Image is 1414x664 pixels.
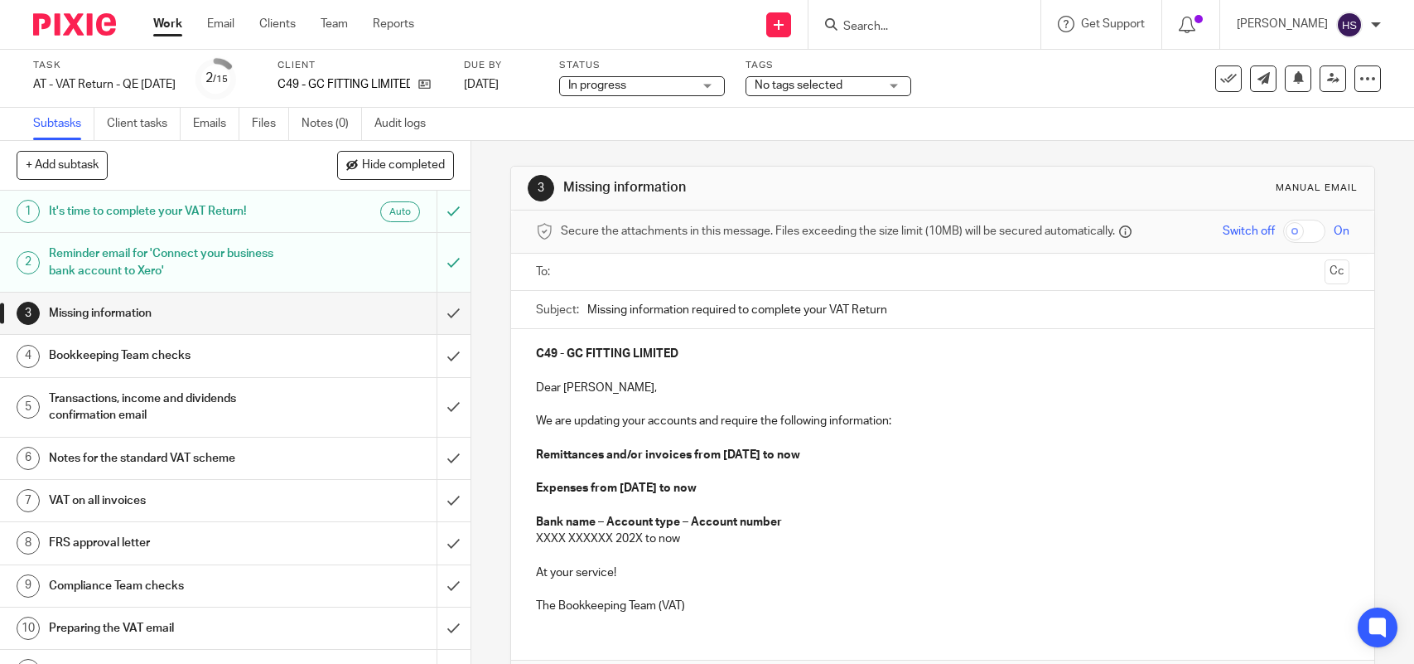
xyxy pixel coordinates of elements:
[49,531,297,555] h1: FRS approval letter
[277,59,443,72] label: Client
[49,343,297,368] h1: Bookkeeping Team checks
[33,108,94,140] a: Subtasks
[193,108,239,140] a: Emails
[536,516,782,528] strong: Bank name – Account type – Account number
[536,598,1349,614] p: The Bookkeeping Team (VAT)
[380,201,420,222] div: Auto
[259,16,296,32] a: Clients
[1276,182,1358,195] div: Manual email
[207,16,234,32] a: Email
[49,241,297,284] h1: Reminder email for 'Connect your business bank account to Xero'
[1325,259,1349,284] button: Cc
[755,80,842,91] span: No tags selected
[1081,18,1145,30] span: Get Support
[49,301,297,326] h1: Missing information
[559,59,725,72] label: Status
[17,251,40,274] div: 2
[49,446,297,471] h1: Notes for the standard VAT scheme
[842,20,991,35] input: Search
[33,76,176,93] div: AT - VAT Return - QE [DATE]
[302,108,362,140] a: Notes (0)
[33,59,176,72] label: Task
[337,151,454,179] button: Hide completed
[1223,223,1275,240] span: Switch off
[17,302,40,325] div: 3
[536,380,1349,396] p: Dear [PERSON_NAME],
[1237,16,1328,32] p: [PERSON_NAME]
[17,395,40,419] div: 5
[746,59,911,72] label: Tags
[17,574,40,598] div: 9
[536,565,1349,581] p: At your service!
[17,617,40,640] div: 10
[205,69,228,88] div: 2
[33,13,116,36] img: Pixie
[536,482,697,494] strong: Expenses from [DATE] to now
[17,489,40,512] div: 7
[536,449,800,461] strong: Remittances and/or invoices from [DATE] to now
[17,447,40,470] div: 6
[536,413,1349,429] p: We are updating your accounts and require the following information:
[33,76,176,93] div: AT - VAT Return - QE 30-09-2025
[49,488,297,513] h1: VAT on all invoices
[536,264,554,280] label: To:
[153,16,182,32] a: Work
[277,76,410,93] p: C49 - GC FITTING LIMITED
[49,574,297,599] h1: Compliance Team checks
[17,151,108,179] button: + Add subtask
[561,223,1115,240] span: Secure the attachments in this message. Files exceeding the size limit (10MB) will be secured aut...
[374,108,438,140] a: Audit logs
[49,386,297,429] h1: Transactions, income and dividends confirmation email
[536,302,579,318] label: Subject:
[568,80,626,91] span: In progress
[321,16,348,32] a: Team
[528,175,554,201] div: 3
[464,59,538,72] label: Due by
[17,531,40,555] div: 8
[49,616,297,641] h1: Preparing the VAT email
[362,159,445,172] span: Hide completed
[252,108,289,140] a: Files
[536,348,678,360] strong: C49 - GC FITTING LIMITED
[464,79,499,90] span: [DATE]
[213,75,228,84] small: /15
[17,200,40,223] div: 1
[49,199,297,224] h1: It's time to complete your VAT Return!
[1336,12,1363,38] img: svg%3E
[107,108,181,140] a: Client tasks
[563,179,978,196] h1: Missing information
[17,345,40,368] div: 4
[1334,223,1349,240] span: On
[536,531,1349,547] p: XXXX XXXXXX 202X to now
[373,16,414,32] a: Reports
